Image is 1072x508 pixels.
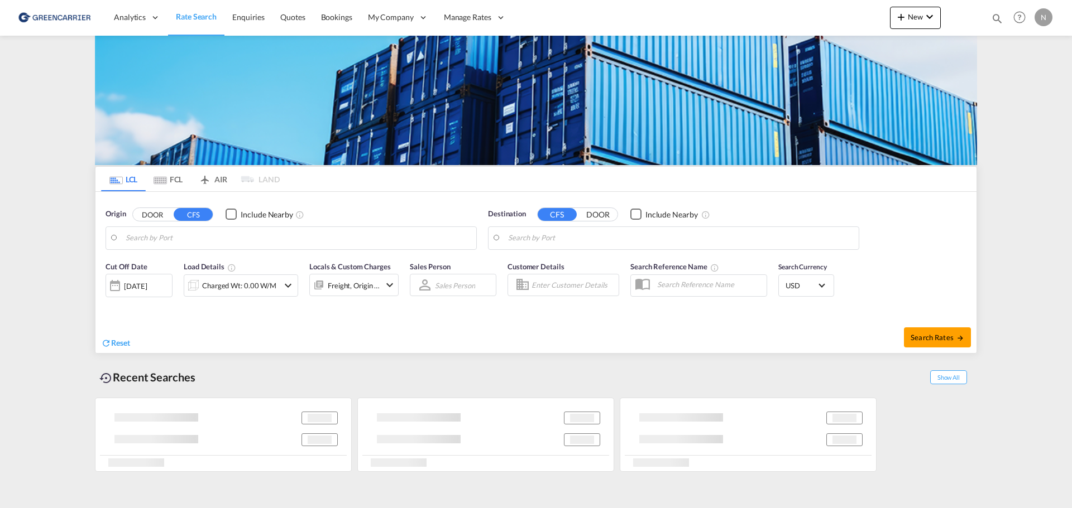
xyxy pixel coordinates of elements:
md-icon: icon-refresh [101,338,111,348]
div: Charged Wt: 0.00 W/Micon-chevron-down [184,274,298,297]
img: 609dfd708afe11efa14177256b0082fb.png [17,5,92,30]
md-icon: icon-chevron-down [281,279,295,292]
span: Show All [930,370,967,384]
md-select: Select Currency: $ USDUnited States Dollar [784,277,828,293]
button: icon-plus 400-fgNewicon-chevron-down [890,7,941,29]
span: My Company [368,12,414,23]
div: Include Nearby [241,209,293,220]
md-icon: icon-plus 400-fg [894,10,908,23]
span: Search Currency [778,263,827,271]
div: Charged Wt: 0.00 W/M [202,278,276,293]
md-checkbox: Checkbox No Ink [226,209,293,220]
span: Origin [106,209,126,220]
md-icon: icon-chevron-down [923,10,936,23]
div: Include Nearby [645,209,698,220]
span: Search Reference Name [630,262,719,271]
md-icon: Chargeable Weight [227,263,236,272]
span: Locals & Custom Charges [309,262,391,271]
input: Search by Port [126,230,471,246]
md-datepicker: Select [106,296,114,311]
md-select: Sales Person [434,277,476,293]
span: Reset [111,338,130,347]
button: DOOR [578,208,618,221]
span: USD [786,280,817,291]
div: Freight Origin Destination [328,278,380,293]
md-pagination-wrapper: Use the left and right arrow keys to navigate between tabs [101,167,280,191]
span: Help [1010,8,1029,27]
input: Enter Customer Details [532,277,615,293]
img: GreenCarrierFCL_LCL.png [95,36,977,165]
md-icon: Unchecked: Ignores neighbouring ports when fetching rates.Checked : Includes neighbouring ports w... [701,210,710,219]
md-icon: icon-chevron-down [383,278,396,292]
span: Load Details [184,262,236,271]
button: DOOR [133,208,172,221]
md-icon: icon-arrow-right [956,334,964,342]
div: Help [1010,8,1035,28]
button: CFS [538,208,577,221]
span: Enquiries [232,12,265,22]
md-checkbox: Checkbox No Ink [630,209,698,220]
span: Cut Off Date [106,262,147,271]
div: Freight Origin Destinationicon-chevron-down [309,274,399,296]
span: Destination [488,209,526,220]
md-icon: icon-backup-restore [99,371,113,385]
button: CFS [174,208,213,221]
span: Analytics [114,12,146,23]
div: icon-magnify [991,12,1003,29]
div: Origin DOOR CFS Checkbox No InkUnchecked: Ignores neighbouring ports when fetching rates.Checked ... [95,192,977,353]
span: Rate Search [176,12,217,21]
span: Sales Person [410,262,451,271]
div: icon-refreshReset [101,337,130,350]
md-icon: icon-airplane [198,173,212,181]
div: N [1035,8,1052,26]
span: Manage Rates [444,12,491,23]
md-icon: Your search will be saved by the below given name [710,263,719,272]
div: [DATE] [124,281,147,291]
md-icon: icon-magnify [991,12,1003,25]
md-tab-item: LCL [101,167,146,191]
span: New [894,12,936,21]
span: Customer Details [508,262,564,271]
span: Quotes [280,12,305,22]
input: Search Reference Name [652,276,767,293]
md-tab-item: FCL [146,167,190,191]
div: Recent Searches [95,365,200,390]
div: [DATE] [106,274,173,297]
span: Bookings [321,12,352,22]
button: Search Ratesicon-arrow-right [904,327,971,347]
span: Search Rates [911,333,964,342]
md-icon: Unchecked: Ignores neighbouring ports when fetching rates.Checked : Includes neighbouring ports w... [295,210,304,219]
input: Search by Port [508,230,853,246]
md-tab-item: AIR [190,167,235,191]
